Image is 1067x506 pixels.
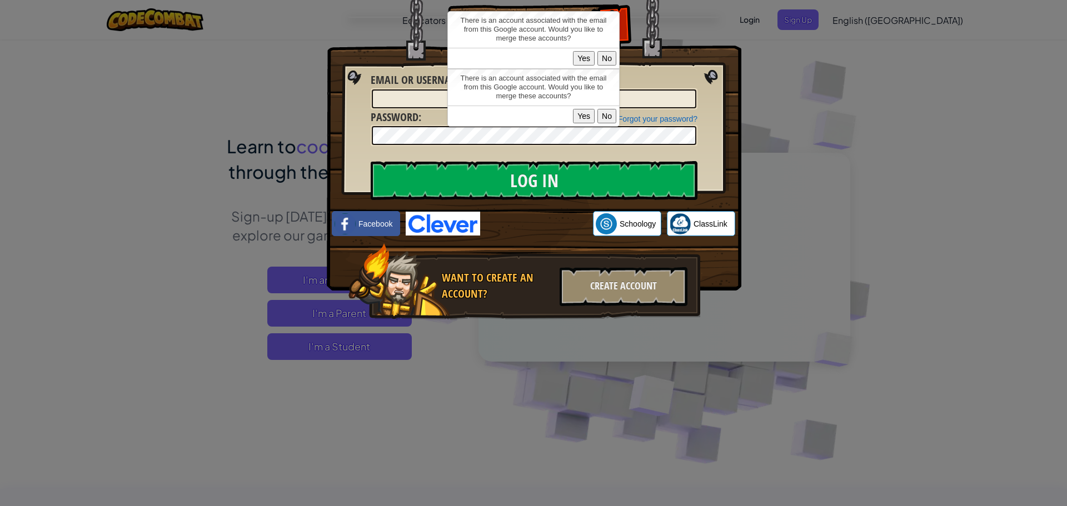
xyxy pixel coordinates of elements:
[460,16,606,42] span: There is an account associated with the email from this Google account. Would you like to merge t...
[371,109,418,124] span: Password
[335,213,356,234] img: facebook_small.png
[371,109,421,126] label: :
[371,72,467,88] label: :
[371,72,465,87] span: Email or Username
[358,218,392,229] span: Facebook
[442,270,553,302] div: Want to create an account?
[480,212,593,236] iframe: Sign in with Google Button
[371,161,697,200] input: Log In
[406,212,480,236] img: clever-logo-blue.png
[460,74,606,100] span: There is an account associated with the email from this Google account. Would you like to merge t...
[597,109,616,123] button: No
[620,218,656,229] span: Schoology
[670,213,691,234] img: classlink-logo-small.png
[560,267,687,306] div: Create Account
[597,51,616,66] button: No
[618,114,697,123] a: Forgot your password?
[596,213,617,234] img: schoology.png
[573,51,595,66] button: Yes
[694,218,727,229] span: ClassLink
[573,109,595,123] button: Yes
